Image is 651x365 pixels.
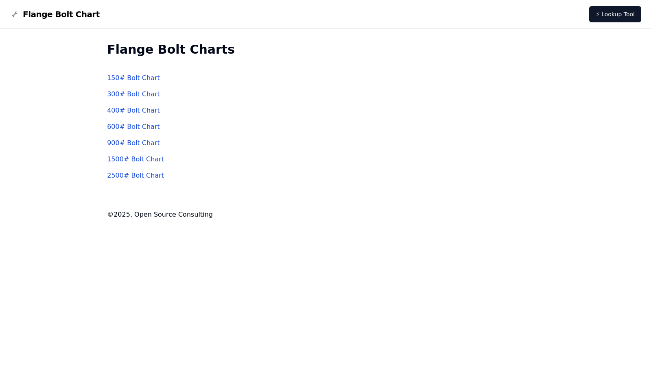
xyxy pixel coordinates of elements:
img: Flange Bolt Chart Logo [10,9,20,19]
a: Flange Bolt Chart LogoFlange Bolt Chart [10,9,100,20]
a: 150# Bolt Chart [107,74,160,82]
a: 600# Bolt Chart [107,123,160,130]
a: 2500# Bolt Chart [107,172,164,179]
a: 300# Bolt Chart [107,90,160,98]
a: ⚡ Lookup Tool [589,6,641,22]
h2: Flange Bolt Charts [107,42,544,57]
footer: © 2025 , Open Source Consulting [107,210,544,219]
a: 1500# Bolt Chart [107,155,164,163]
a: 400# Bolt Chart [107,106,160,114]
span: Flange Bolt Chart [23,9,100,20]
a: 900# Bolt Chart [107,139,160,147]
